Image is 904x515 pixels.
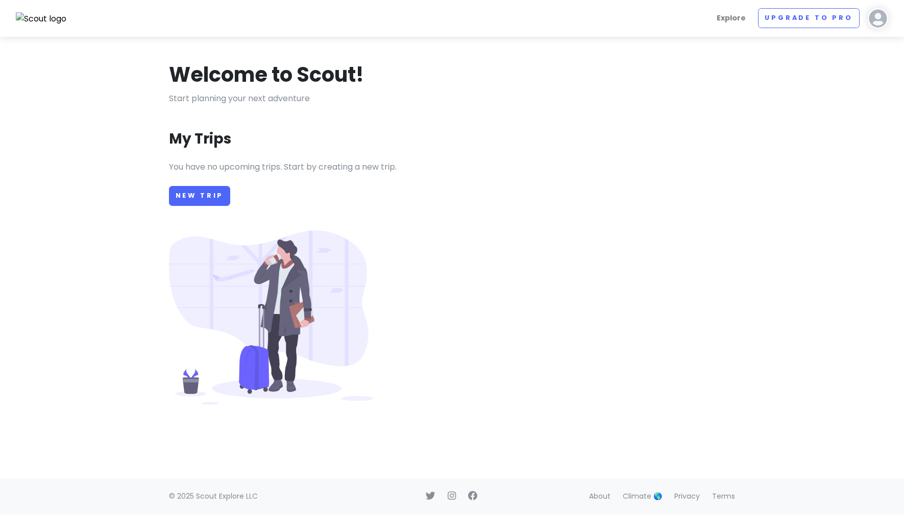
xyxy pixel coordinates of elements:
[712,491,735,501] a: Terms
[169,130,231,148] h3: My Trips
[758,8,860,28] a: Upgrade to Pro
[674,491,700,501] a: Privacy
[169,186,231,206] a: New Trip
[169,491,258,501] span: © 2025 Scout Explore LLC
[589,491,610,501] a: About
[169,92,736,105] p: Start planning your next adventure
[868,8,888,29] img: User profile
[169,61,364,88] h1: Welcome to Scout!
[169,160,736,174] p: You have no upcoming trips. Start by creating a new trip.
[623,491,662,501] a: Climate 🌎
[169,230,373,405] img: Person with luggage at airport
[16,12,67,26] img: Scout logo
[713,8,750,28] a: Explore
